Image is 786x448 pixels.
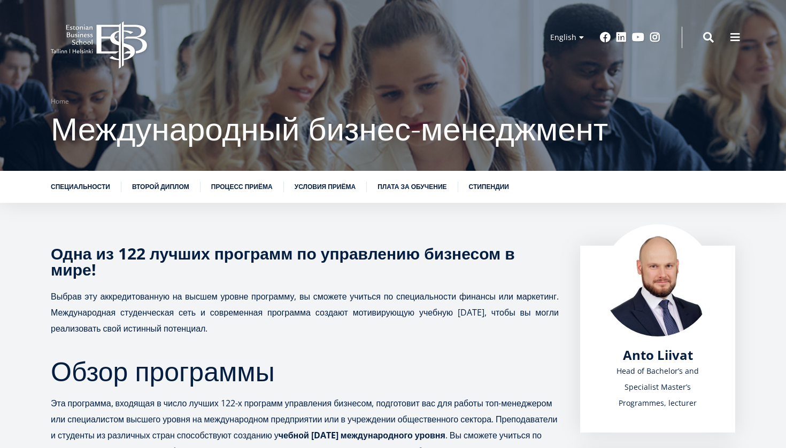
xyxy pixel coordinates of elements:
[279,429,445,441] strong: чебной [DATE] международного уровня
[650,32,660,43] a: Instagram
[602,224,714,336] img: Anto Liivat
[469,182,509,192] a: Стипендии
[623,346,693,364] span: Anto Liivat
[632,32,644,43] a: Youtube
[51,242,515,280] strong: Одна из 122 лучших программ по управлению бизнесом в мире!
[600,32,611,43] a: Facebook
[295,182,356,192] a: Условия приёма
[51,106,608,150] span: Международный бизнес-менеджмент
[616,32,627,43] a: Linkedin
[211,182,273,192] a: Процесс приёма
[132,182,189,192] a: Второй диплом
[602,363,714,411] div: Head of Bachelor’s and Specialist Master’s Programmes, lecturer
[623,347,693,363] a: Anto Liivat
[51,288,559,336] p: Выбрав эту аккредитованную на высшем уровне программу, вы сможете учиться по специальности финанс...
[51,96,69,107] a: Home
[377,182,446,192] a: Плата за обучение
[51,182,110,192] a: Специальности
[51,358,559,384] h2: Обзор программы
